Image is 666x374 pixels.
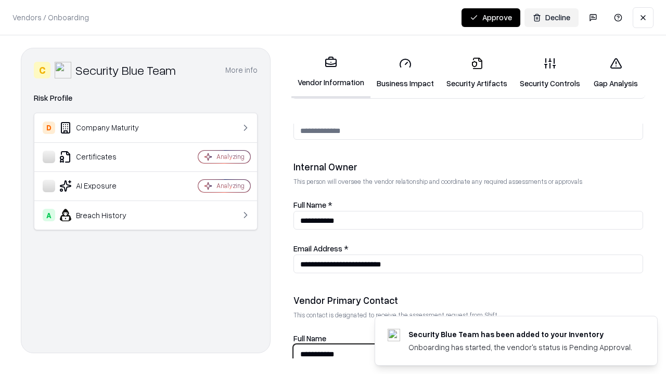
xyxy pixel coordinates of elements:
div: Analyzing [216,152,245,161]
div: Certificates [43,151,167,163]
a: Security Controls [514,49,586,97]
a: Business Impact [370,49,440,97]
div: Analyzing [216,181,245,190]
a: Vendor Information [291,48,370,98]
div: Security Blue Team [75,62,176,78]
button: Decline [524,8,579,27]
button: More info [225,61,258,79]
label: Email Address * [293,244,349,253]
div: AI Exposure [43,180,167,192]
img: securityblue.team [388,329,400,341]
div: Risk Profile [34,92,258,104]
p: This contact is designated to receive the assessment request from Shift [293,311,643,319]
div: D [43,122,55,134]
img: Security Blue Team [55,62,71,78]
a: Gap Analysis [586,49,645,97]
div: Internal Owner [293,161,643,173]
button: Approve [462,8,520,27]
div: C [34,62,50,78]
div: Onboarding has started, the vendor's status is Pending Approval. [408,342,632,353]
p: Vendors / Onboarding [12,12,89,23]
div: Company Maturity [43,122,167,134]
p: This person will oversee the vendor relationship and coordinate any required assessments or appro... [293,177,643,186]
div: A [43,209,55,221]
div: Breach History [43,209,167,221]
label: Full Name * [293,200,332,209]
div: Vendor Primary Contact [293,294,643,306]
label: Full Name [293,333,326,343]
div: Security Blue Team has been added to your inventory [408,329,632,340]
a: Security Artifacts [440,49,514,97]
